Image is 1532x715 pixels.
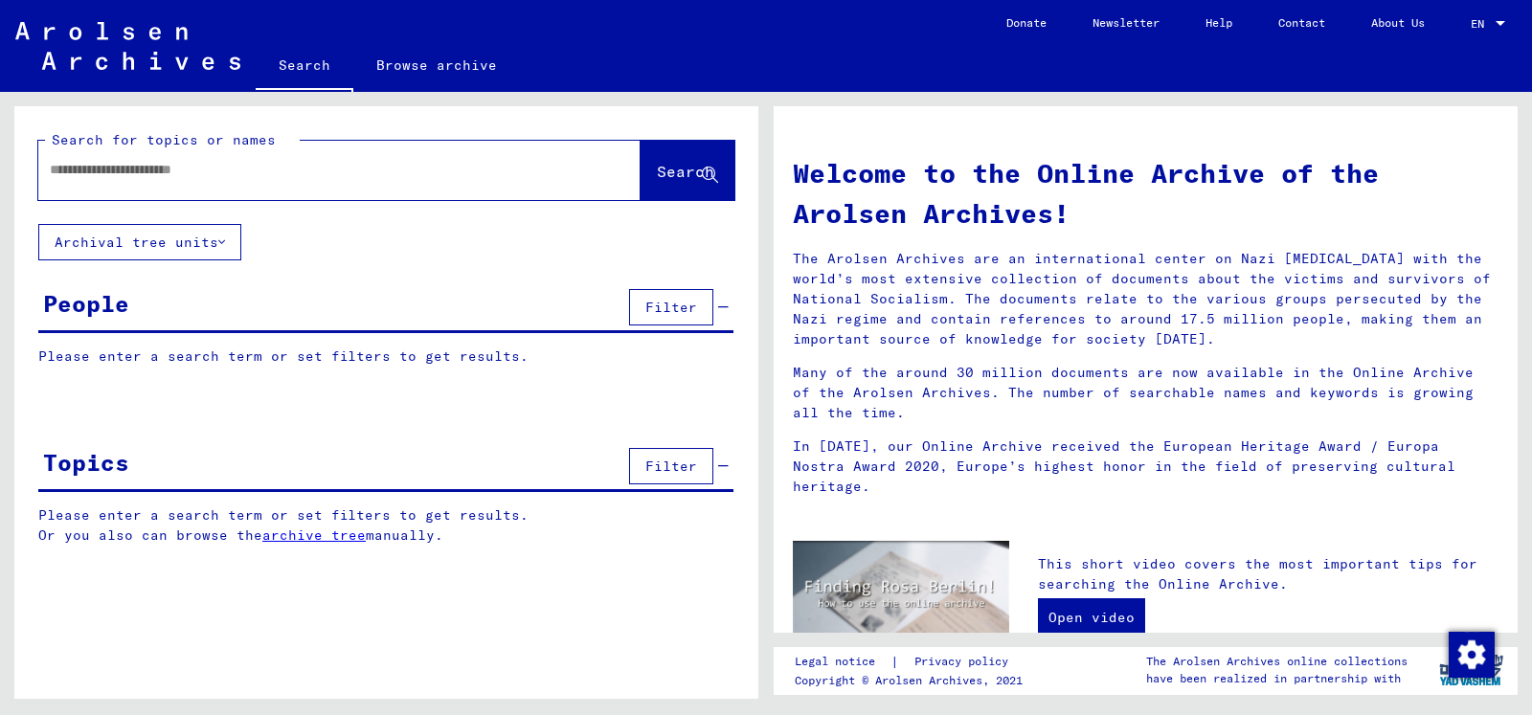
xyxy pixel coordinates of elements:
a: archive tree [262,526,366,544]
div: People [43,286,129,321]
mat-label: Search for topics or names [52,131,276,148]
p: Please enter a search term or set filters to get results. [38,346,733,367]
p: have been realized in partnership with [1146,670,1408,687]
p: This short video covers the most important tips for searching the Online Archive. [1038,554,1498,594]
p: Please enter a search term or set filters to get results. Or you also can browse the manually. [38,505,734,546]
button: Filter [629,448,713,484]
img: video.jpg [793,541,1009,659]
div: | [795,652,1031,672]
a: Privacy policy [899,652,1031,672]
img: yv_logo.png [1435,646,1507,694]
span: Search [657,162,714,181]
p: The Arolsen Archives are an international center on Nazi [MEDICAL_DATA] with the world’s most ext... [793,249,1498,349]
a: Open video [1038,598,1145,637]
a: Search [256,42,353,92]
div: Topics [43,445,129,480]
button: Archival tree units [38,224,241,260]
p: Copyright © Arolsen Archives, 2021 [795,672,1031,689]
p: The Arolsen Archives online collections [1146,653,1408,670]
mat-select-trigger: EN [1471,16,1484,31]
p: Many of the around 30 million documents are now available in the Online Archive of the Arolsen Ar... [793,363,1498,423]
img: Modification du consentement [1449,632,1495,678]
button: Search [641,141,734,200]
span: Filter [645,458,697,475]
h1: Welcome to the Online Archive of the Arolsen Archives! [793,153,1498,234]
a: Browse archive [353,42,520,88]
button: Filter [629,289,713,325]
div: Modification du consentement [1448,631,1494,677]
a: Legal notice [795,652,890,672]
img: Arolsen_neg.svg [15,22,240,70]
span: Filter [645,299,697,316]
p: In [DATE], our Online Archive received the European Heritage Award / Europa Nostra Award 2020, Eu... [793,436,1498,497]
